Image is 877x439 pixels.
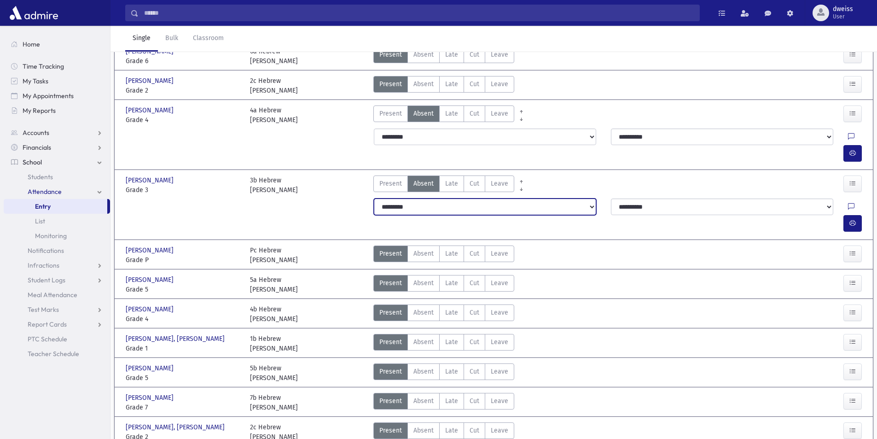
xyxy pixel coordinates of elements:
[445,396,458,406] span: Late
[833,6,853,13] span: dweiss
[250,176,298,195] div: 3b Hebrew [PERSON_NAME]
[126,115,241,125] span: Grade 4
[445,79,458,89] span: Late
[28,320,67,328] span: Report Cards
[833,13,853,20] span: User
[126,56,241,66] span: Grade 6
[4,88,110,103] a: My Appointments
[4,317,110,332] a: Report Cards
[158,26,186,52] a: Bulk
[413,308,434,317] span: Absent
[4,228,110,243] a: Monitoring
[491,367,508,376] span: Leave
[445,308,458,317] span: Late
[491,249,508,258] span: Leave
[126,246,175,255] span: [PERSON_NAME]
[4,273,110,287] a: Student Logs
[413,367,434,376] span: Absent
[4,37,110,52] a: Home
[126,176,175,185] span: [PERSON_NAME]
[470,308,479,317] span: Cut
[491,109,508,118] span: Leave
[126,403,241,412] span: Grade 7
[413,109,434,118] span: Absent
[379,79,402,89] span: Present
[491,50,508,59] span: Leave
[126,304,175,314] span: [PERSON_NAME]
[470,79,479,89] span: Cut
[250,334,298,353] div: 1b Hebrew [PERSON_NAME]
[470,278,479,288] span: Cut
[413,337,434,347] span: Absent
[35,232,67,240] span: Monitoring
[4,287,110,302] a: Meal Attendance
[125,26,158,52] a: Single
[413,426,434,435] span: Absent
[126,185,241,195] span: Grade 3
[4,155,110,170] a: School
[7,4,60,22] img: AdmirePro
[250,275,298,294] div: 5a Hebrew [PERSON_NAME]
[373,304,514,324] div: AttTypes
[186,26,231,52] a: Classroom
[4,125,110,140] a: Accounts
[126,86,241,95] span: Grade 2
[23,158,42,166] span: School
[373,105,514,125] div: AttTypes
[491,337,508,347] span: Leave
[23,40,40,48] span: Home
[23,77,48,85] span: My Tasks
[250,393,298,412] div: 7b Hebrew [PERSON_NAME]
[445,109,458,118] span: Late
[23,62,64,70] span: Time Tracking
[126,393,175,403] span: [PERSON_NAME]
[250,47,298,66] div: 6a hebrew [PERSON_NAME]
[470,367,479,376] span: Cut
[413,179,434,188] span: Absent
[4,302,110,317] a: Test Marks
[126,275,175,285] span: [PERSON_NAME]
[4,184,110,199] a: Attendance
[379,337,402,347] span: Present
[4,74,110,88] a: My Tasks
[445,249,458,258] span: Late
[445,367,458,376] span: Late
[379,426,402,435] span: Present
[470,249,479,258] span: Cut
[373,363,514,383] div: AttTypes
[373,334,514,353] div: AttTypes
[4,170,110,184] a: Students
[28,276,65,284] span: Student Logs
[250,363,298,383] div: 5b Hebrew [PERSON_NAME]
[413,79,434,89] span: Absent
[4,59,110,74] a: Time Tracking
[379,278,402,288] span: Present
[23,143,51,152] span: Financials
[28,291,77,299] span: Meal Attendance
[413,50,434,59] span: Absent
[28,246,64,255] span: Notifications
[445,278,458,288] span: Late
[470,50,479,59] span: Cut
[4,140,110,155] a: Financials
[4,103,110,118] a: My Reports
[379,396,402,406] span: Present
[491,308,508,317] span: Leave
[491,278,508,288] span: Leave
[126,255,241,265] span: Grade P
[28,187,62,196] span: Attendance
[28,261,59,269] span: Infractions
[470,109,479,118] span: Cut
[35,217,45,225] span: List
[28,350,79,358] span: Teacher Schedule
[413,249,434,258] span: Absent
[4,258,110,273] a: Infractions
[28,173,53,181] span: Students
[379,179,402,188] span: Present
[491,396,508,406] span: Leave
[373,176,514,195] div: AttTypes
[250,76,298,95] div: 2c Hebrew [PERSON_NAME]
[4,332,110,346] a: PTC Schedule
[126,76,175,86] span: [PERSON_NAME]
[126,373,241,383] span: Grade 5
